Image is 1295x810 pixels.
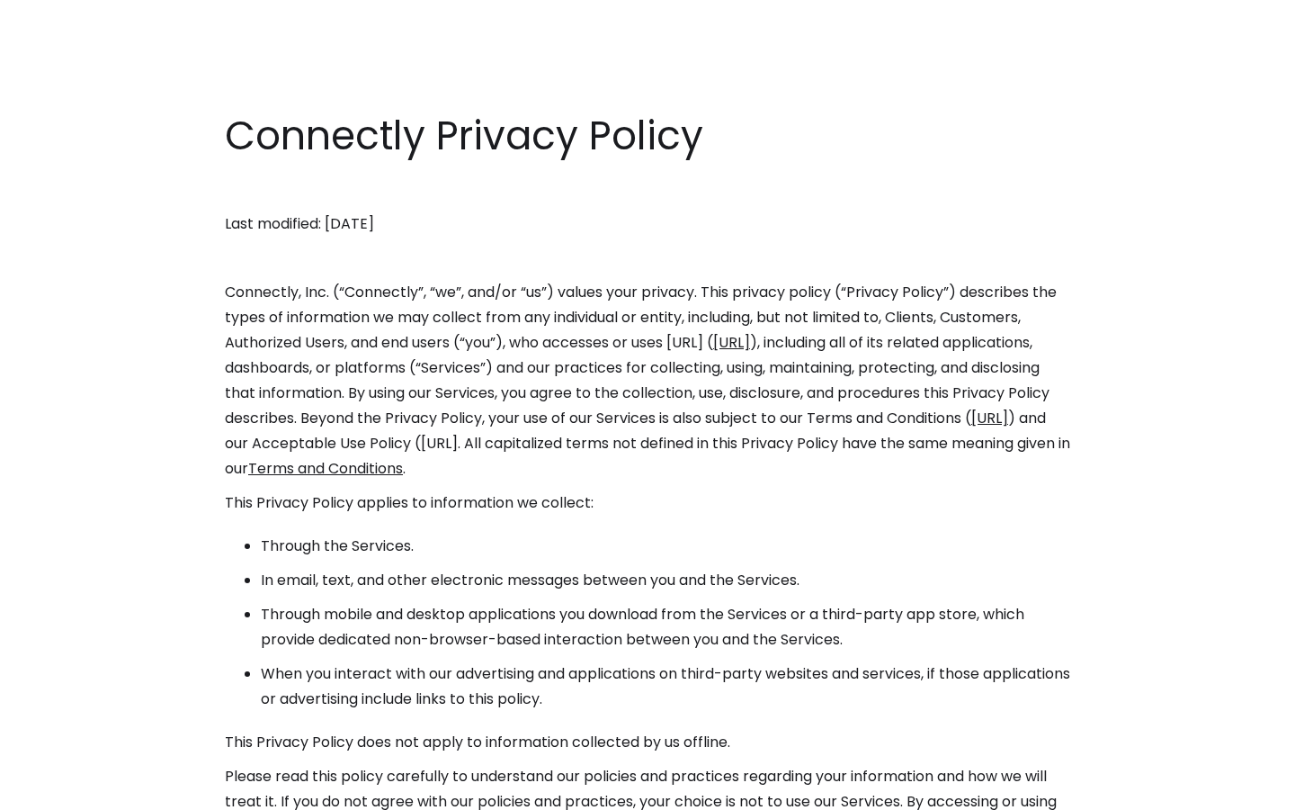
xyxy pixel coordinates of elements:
[971,408,1008,428] a: [URL]
[261,602,1070,652] li: Through mobile and desktop applications you download from the Services or a third-party app store...
[36,778,108,804] ul: Language list
[261,568,1070,593] li: In email, text, and other electronic messages between you and the Services.
[225,177,1070,202] p: ‍
[225,246,1070,271] p: ‍
[225,211,1070,237] p: Last modified: [DATE]
[248,458,403,479] a: Terms and Conditions
[261,661,1070,712] li: When you interact with our advertising and applications on third-party websites and services, if ...
[225,280,1070,481] p: Connectly, Inc. (“Connectly”, “we”, and/or “us”) values your privacy. This privacy policy (“Priva...
[261,534,1070,559] li: Through the Services.
[713,332,750,353] a: [URL]
[225,490,1070,516] p: This Privacy Policy applies to information we collect:
[225,730,1070,755] p: This Privacy Policy does not apply to information collected by us offline.
[18,777,108,804] aside: Language selected: English
[225,108,1070,164] h1: Connectly Privacy Policy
